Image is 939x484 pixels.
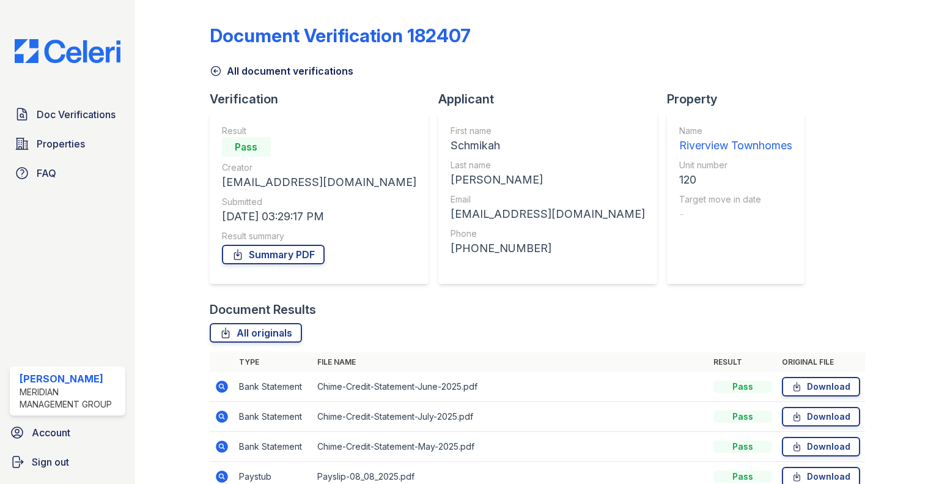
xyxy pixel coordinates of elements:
div: Name [679,125,792,137]
div: Property [667,91,814,108]
span: Properties [37,136,85,151]
a: Download [782,377,860,397]
span: Sign out [32,455,69,469]
div: Pass [713,441,772,453]
div: Pass [713,381,772,393]
a: Download [782,407,860,426]
div: [PERSON_NAME] [451,171,645,188]
a: Download [782,437,860,456]
td: Chime-Credit-Statement-July-2025.pdf [312,402,709,432]
td: Bank Statement [234,432,312,462]
div: Verification [210,91,438,108]
img: CE_Logo_Blue-a8612792a0a2168367f1c8372b55b34899dd931a85d93a1a3d3e32e68fde9ad4.png [5,39,130,63]
div: Pass [713,411,772,423]
th: Original file [777,352,865,372]
div: Creator [222,162,416,174]
td: Bank Statement [234,402,312,432]
div: Document Results [210,301,316,318]
span: Doc Verifications [37,107,116,122]
div: Riverview Townhomes [679,137,792,154]
th: Result [709,352,777,372]
a: Summary PDF [222,245,325,264]
div: Applicant [438,91,667,108]
div: Document Verification 182407 [210,24,471,47]
span: FAQ [37,166,56,181]
a: Account [5,420,130,445]
a: All document verifications [210,64,353,78]
th: Type [234,352,312,372]
div: [EMAIL_ADDRESS][DOMAIN_NAME] [222,174,416,191]
th: File name [312,352,709,372]
div: Pass [222,137,271,157]
div: Result summary [222,230,416,242]
div: Submitted [222,196,416,208]
td: Chime-Credit-Statement-May-2025.pdf [312,432,709,462]
a: Doc Verifications [10,102,125,127]
div: Phone [451,228,645,240]
td: Chime-Credit-Statement-June-2025.pdf [312,372,709,402]
div: Email [451,193,645,206]
div: Meridian Management Group [20,386,120,411]
div: Unit number [679,159,792,171]
span: Account [32,425,70,440]
td: Bank Statement [234,372,312,402]
div: [PERSON_NAME] [20,371,120,386]
div: First name [451,125,645,137]
div: [PHONE_NUMBER] [451,240,645,257]
a: Properties [10,132,125,156]
div: - [679,206,792,223]
div: 120 [679,171,792,188]
a: All originals [210,323,302,343]
div: [EMAIL_ADDRESS][DOMAIN_NAME] [451,206,645,223]
div: Target move in date [679,193,792,206]
a: Sign out [5,450,130,474]
div: [DATE] 03:29:17 PM [222,208,416,225]
div: Pass [713,471,772,483]
div: Schmikah [451,137,645,154]
div: Last name [451,159,645,171]
a: FAQ [10,161,125,185]
a: Name Riverview Townhomes [679,125,792,154]
div: Result [222,125,416,137]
